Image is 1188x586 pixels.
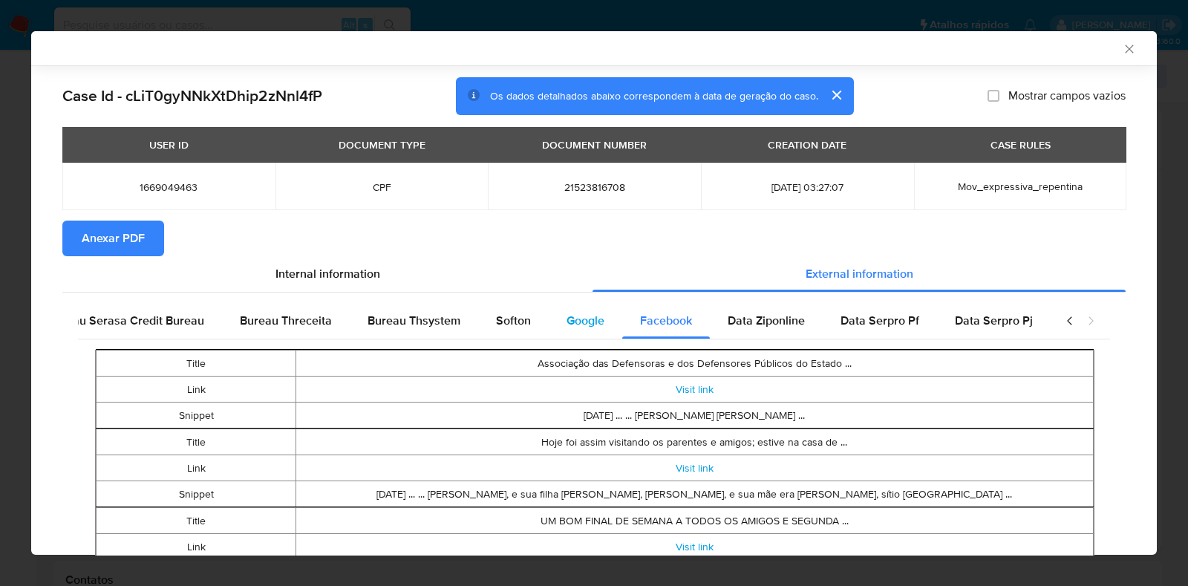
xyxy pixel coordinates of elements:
[719,180,896,194] span: [DATE] 03:27:07
[97,534,296,560] td: Link
[296,429,1093,455] td: Hoje foi assim visitando os parentes e amigos; estive na casa de ...
[330,132,434,157] div: DOCUMENT TYPE
[676,539,714,554] a: Visit link
[496,312,531,329] span: Softon
[676,460,714,475] a: Visit link
[841,312,919,329] span: Data Serpro Pf
[97,403,296,429] td: Snippet
[296,403,1093,429] td: [DATE] ... ... [PERSON_NAME] [PERSON_NAME] ...
[988,90,999,102] input: Mostrar campos vazios
[275,265,380,282] span: Internal information
[818,77,854,113] button: cerrar
[240,312,332,329] span: Bureau Threceita
[62,221,164,256] button: Anexar PDF
[97,508,296,534] td: Title
[533,132,656,157] div: DOCUMENT NUMBER
[48,312,204,329] span: Bureau Serasa Credit Bureau
[97,429,296,455] td: Title
[1122,42,1135,55] button: Fechar a janela
[62,256,1126,292] div: Detailed info
[97,377,296,403] td: Link
[31,31,1157,555] div: closure-recommendation-modal
[567,312,604,329] span: Google
[80,180,258,194] span: 1669049463
[97,455,296,481] td: Link
[958,179,1083,194] span: Mov_expressiva_repentina
[368,312,460,329] span: Bureau Thsystem
[506,180,683,194] span: 21523816708
[982,132,1060,157] div: CASE RULES
[676,382,714,397] a: Visit link
[296,481,1093,507] td: [DATE] ... ... [PERSON_NAME], e sua filha [PERSON_NAME], [PERSON_NAME], e sua mãe era [PERSON_NAM...
[806,265,913,282] span: External information
[955,312,1033,329] span: Data Serpro Pj
[296,351,1093,377] td: Associação das Defensoras e dos Defensores Públicos do Estado ...
[293,180,471,194] span: CPF
[97,351,296,377] td: Title
[490,88,818,103] span: Os dados detalhados abaixo correspondem à data de geração do caso.
[640,312,692,329] span: Facebook
[296,508,1093,534] td: UM BOM FINAL DE SEMANA A TODOS OS AMIGOS E SEGUNDA ...
[759,132,855,157] div: CREATION DATE
[728,312,805,329] span: Data Ziponline
[62,86,322,105] h2: Case Id - cLiT0gyNNkXtDhip2zNnl4fP
[82,222,145,255] span: Anexar PDF
[1008,88,1126,103] span: Mostrar campos vazios
[140,132,198,157] div: USER ID
[97,481,296,507] td: Snippet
